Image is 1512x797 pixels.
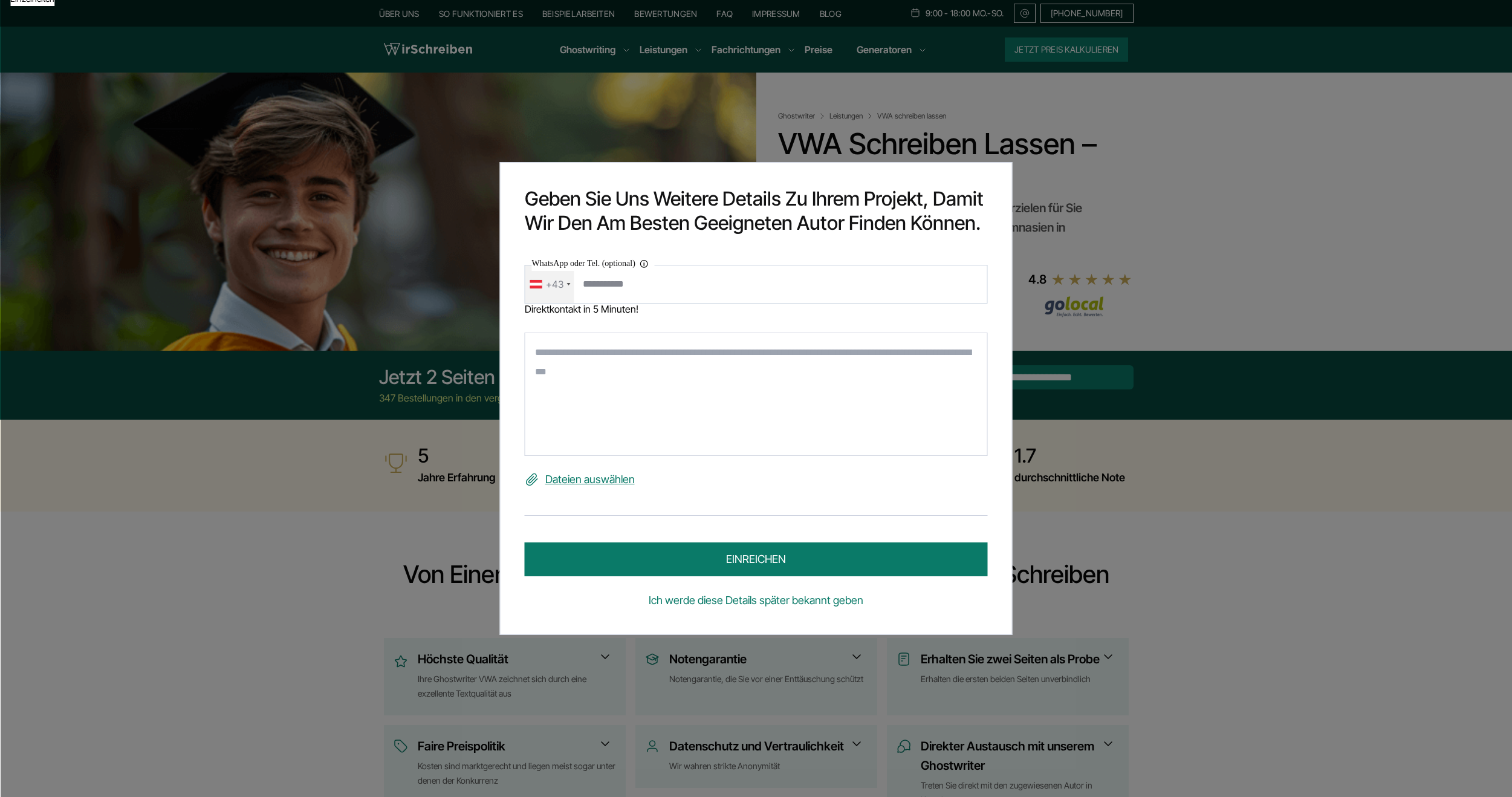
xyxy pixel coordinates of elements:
div: +43 [546,275,563,294]
a: Ich werde diese Details später bekannt geben [525,591,988,610]
button: einreichen [525,542,988,576]
div: Telephone country code [525,265,574,303]
h2: Geben Sie uns weitere Details zu Ihrem Projekt, damit wir den am besten geeigneten Autor finden k... [525,187,988,235]
div: Direktkontakt in 5 Minuten! [525,304,988,314]
label: Dateien auswählen [525,470,988,489]
label: WhatsApp oder Tel. (optional) [532,256,655,271]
